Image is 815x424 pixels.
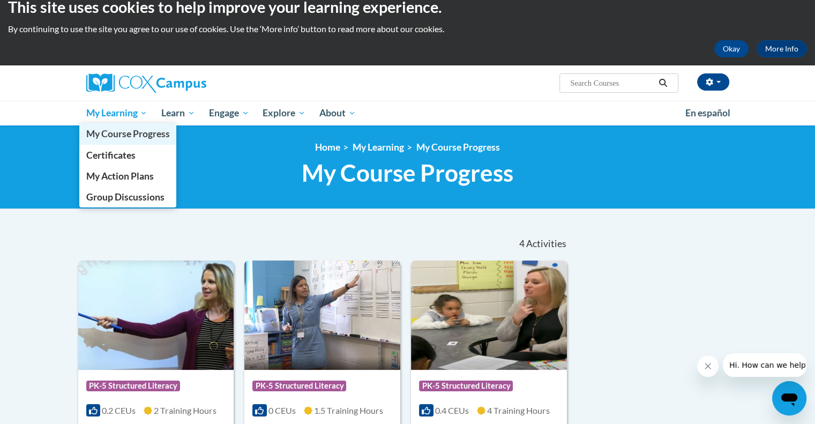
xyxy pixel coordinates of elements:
[86,73,290,93] a: Cox Campus
[154,405,216,415] span: 2 Training Hours
[86,150,135,161] span: Certificates
[161,107,195,120] span: Learn
[102,405,136,415] span: 0.2 CEUs
[312,101,363,125] a: About
[86,128,169,139] span: My Course Progress
[256,101,312,125] a: Explore
[319,107,356,120] span: About
[772,381,806,415] iframe: Button to launch messaging window
[697,355,719,377] iframe: Close message
[8,23,807,35] p: By continuing to use the site you agree to our use of cookies. Use the ‘More info’ button to read...
[6,8,87,16] span: Hi. How can we help?
[86,191,164,203] span: Group Discussions
[419,381,513,391] span: PK-5 Structured Literacy
[685,107,730,118] span: En español
[416,142,500,153] a: My Course Progress
[79,166,177,187] a: My Action Plans
[268,405,296,415] span: 0 CEUs
[79,101,155,125] a: My Learning
[714,40,749,57] button: Okay
[353,142,404,153] a: My Learning
[487,405,550,415] span: 4 Training Hours
[79,187,177,207] a: Group Discussions
[86,381,180,391] span: PK-5 Structured Literacy
[314,405,383,415] span: 1.5 Training Hours
[244,261,400,370] img: Course Logo
[519,238,524,250] span: 4
[202,101,256,125] a: Engage
[411,261,567,370] img: Course Logo
[655,77,671,90] button: Search
[315,142,340,153] a: Home
[78,261,234,370] img: Course Logo
[569,77,655,90] input: Search Courses
[757,40,807,57] a: More Info
[302,159,513,187] span: My Course Progress
[86,107,147,120] span: My Learning
[723,353,806,377] iframe: Message from company
[435,405,469,415] span: 0.4 CEUs
[79,123,177,144] a: My Course Progress
[252,381,346,391] span: PK-5 Structured Literacy
[70,101,745,125] div: Main menu
[697,73,729,91] button: Account Settings
[86,170,153,182] span: My Action Plans
[79,145,177,166] a: Certificates
[154,101,202,125] a: Learn
[263,107,305,120] span: Explore
[526,238,566,250] span: Activities
[678,102,737,124] a: En español
[86,73,206,93] img: Cox Campus
[209,107,249,120] span: Engage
